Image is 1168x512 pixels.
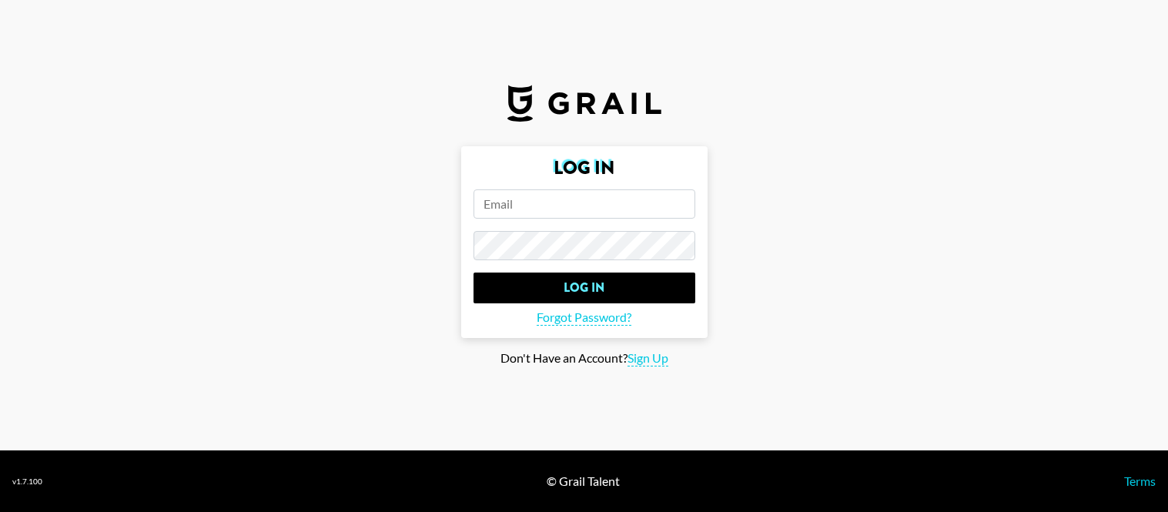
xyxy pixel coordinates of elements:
span: Forgot Password? [537,310,631,326]
div: v 1.7.100 [12,477,42,487]
img: Grail Talent Logo [507,85,661,122]
a: Terms [1124,474,1156,488]
div: © Grail Talent [547,474,620,489]
div: Don't Have an Account? [12,350,1156,366]
input: Email [474,189,695,219]
input: Log In [474,273,695,303]
span: Sign Up [628,350,668,366]
h2: Log In [474,159,695,177]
